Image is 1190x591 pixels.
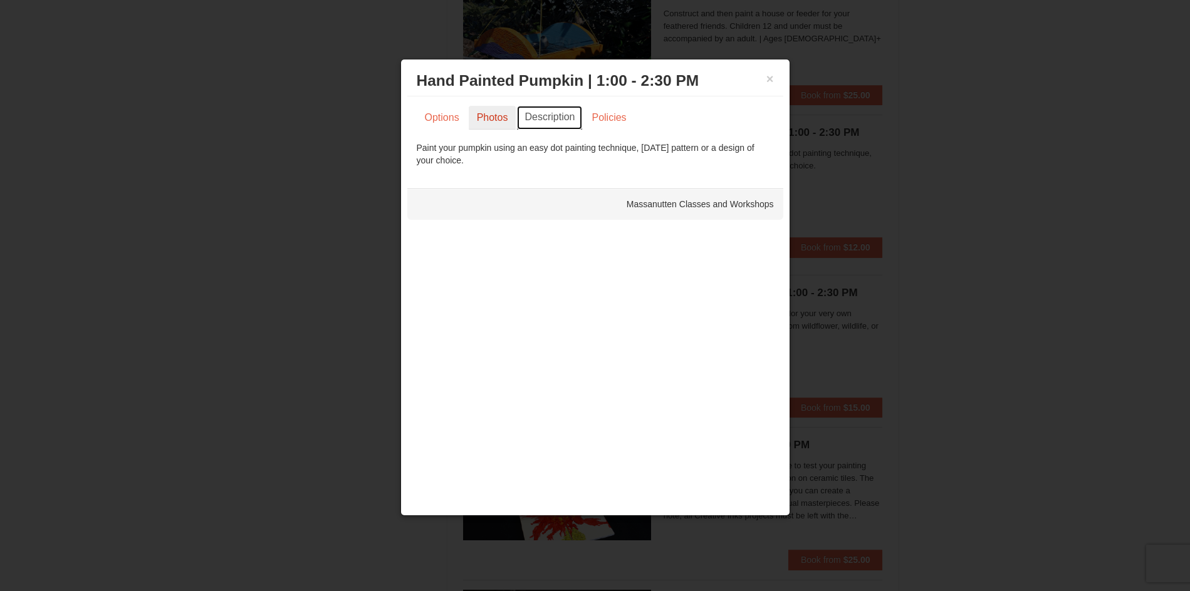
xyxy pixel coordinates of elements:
[766,73,774,85] button: ×
[417,71,774,90] h3: Hand Painted Pumpkin | 1:00 - 2:30 PM
[417,106,467,130] a: Options
[517,106,582,130] a: Description
[407,188,783,220] div: Massanutten Classes and Workshops
[469,106,516,130] a: Photos
[583,106,634,130] a: Policies
[417,141,774,167] div: Paint your pumpkin using an easy dot painting technique, [DATE] pattern or a design of your choice.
